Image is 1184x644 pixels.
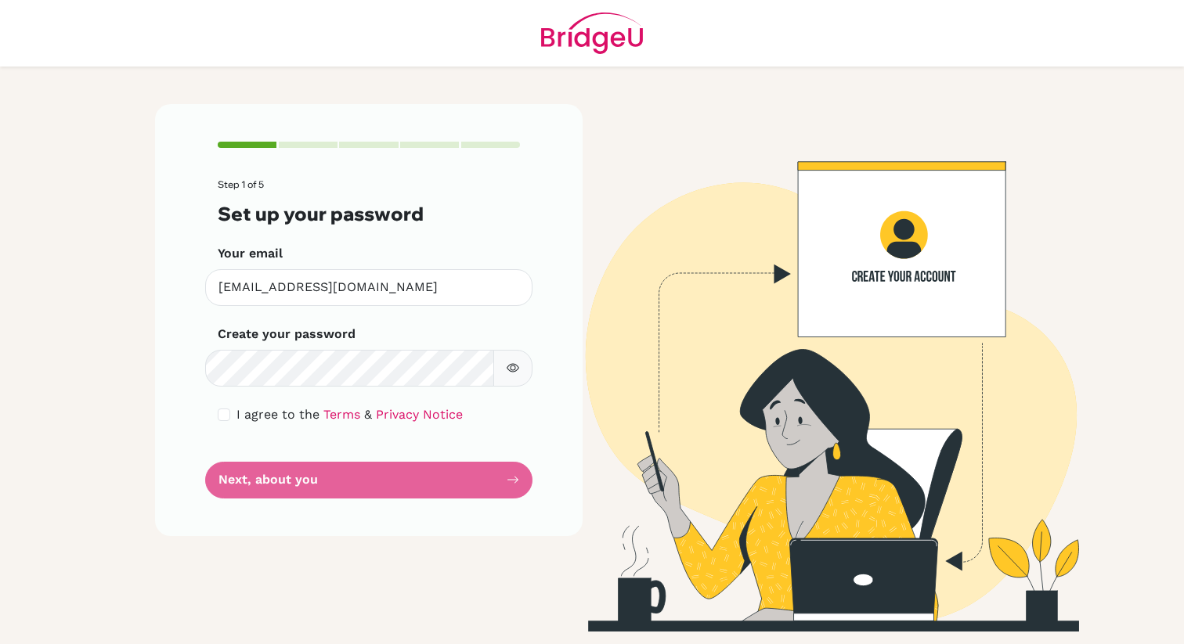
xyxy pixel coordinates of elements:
span: & [364,407,372,422]
label: Create your password [218,325,356,344]
input: Insert your email* [205,269,532,306]
label: Your email [218,244,283,263]
span: Step 1 of 5 [218,178,264,190]
a: Privacy Notice [376,407,463,422]
a: Terms [323,407,360,422]
h3: Set up your password [218,203,520,225]
span: I agree to the [236,407,319,422]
